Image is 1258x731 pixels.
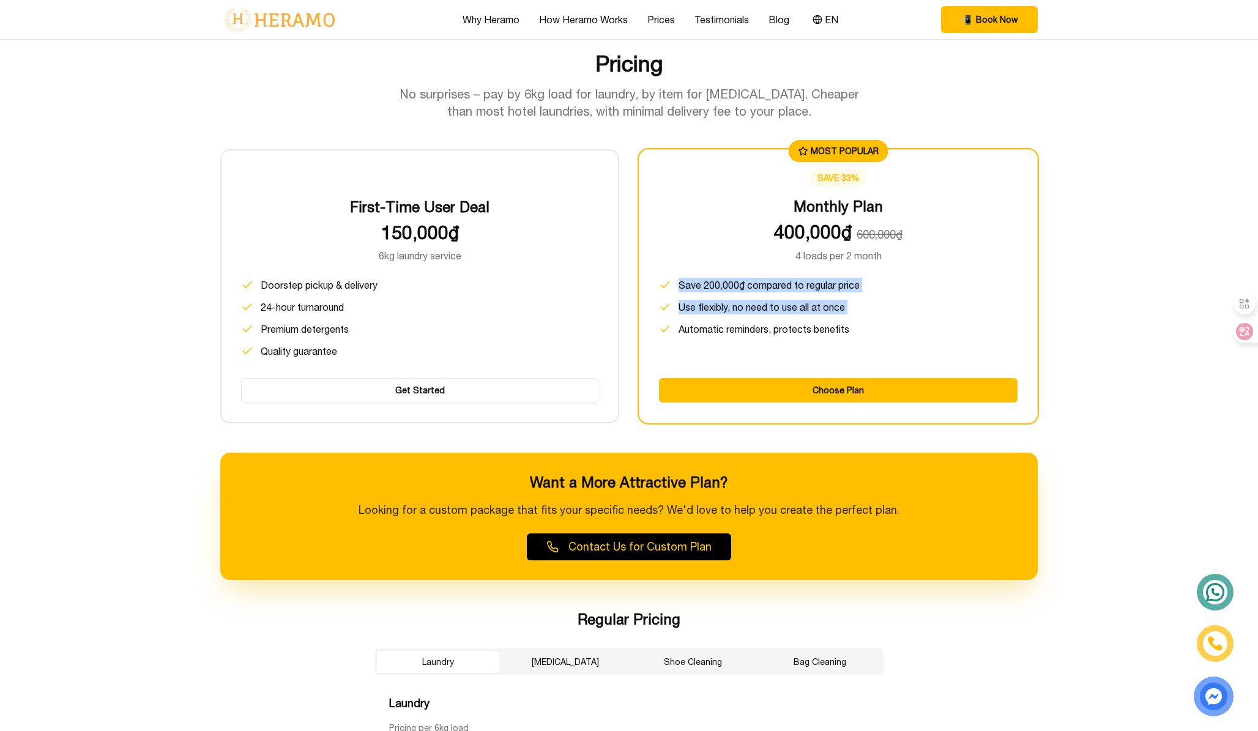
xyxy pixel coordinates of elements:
[976,13,1018,26] span: Book Now
[527,533,731,560] button: Contact Us for Custom Plan
[941,6,1038,33] button: phone Book Now
[241,378,598,403] button: Get Started
[261,300,344,314] span: 24-hour turnaround
[261,322,349,336] span: Premium detergents
[463,12,519,27] a: Why Heramo
[961,13,971,26] span: phone
[679,322,849,336] span: Automatic reminders, protects benefits
[261,278,378,292] span: Doorstep pickup & delivery
[394,86,864,120] p: No surprises – pay by 6kg load for laundry, by item for [MEDICAL_DATA]. Cheaper than most hotel l...
[539,12,628,27] a: How Heramo Works
[679,278,860,292] span: Save 200,000₫ compared to regular price
[220,7,338,32] img: logo-with-text.png
[389,695,869,712] h4: Laundry
[631,651,754,673] button: Shoe Cleaning
[240,472,1018,492] h3: Want a More Attractive Plan?
[789,140,888,162] div: MOST POPULAR
[659,248,1018,263] p: 4 loads per 2 month
[377,651,499,673] button: Laundry
[659,378,1018,403] button: Choose Plan
[759,651,881,673] button: Bag Cleaning
[694,12,749,27] a: Testimonials
[241,248,598,263] p: 6kg laundry service
[647,12,675,27] a: Prices
[374,609,884,629] h3: Regular Pricing
[504,651,627,673] button: [MEDICAL_DATA]
[809,12,842,28] button: EN
[241,197,598,217] h3: First-Time User Deal
[679,300,845,314] span: Use flexibly, no need to use all at once
[240,502,1018,519] p: Looking for a custom package that fits your specific needs? We'd love to help you create the perf...
[1208,637,1222,650] img: phone-icon
[774,221,852,242] span: 400,000₫
[381,221,459,243] span: 150,000₫
[769,12,789,27] a: Blog
[220,51,1038,76] h2: Pricing
[659,196,1018,216] h3: Monthly Plan
[857,228,903,241] span: 600,000₫
[1199,627,1232,660] a: phone-icon
[261,344,337,358] span: Quality guarantee
[810,169,866,187] div: save 33%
